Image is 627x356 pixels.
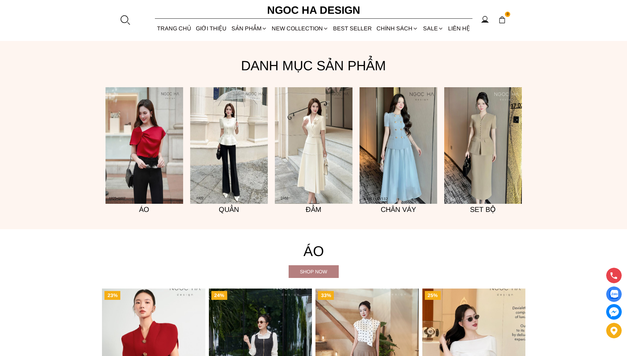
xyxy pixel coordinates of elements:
h4: Áo [102,240,525,262]
h5: Áo [105,204,183,215]
a: Shop now [289,265,339,278]
div: Chính sách [374,19,421,38]
h5: Đầm [275,204,352,215]
font: Danh mục sản phẩm [241,58,386,73]
div: SẢN PHẨM [229,19,269,38]
a: NEW COLLECTION [269,19,331,38]
a: BEST SELLER [331,19,374,38]
a: GIỚI THIỆU [194,19,229,38]
img: 3(15) [444,87,522,204]
a: 7(3) [360,87,437,204]
a: Ngoc Ha Design [261,2,367,19]
a: Display image [606,286,622,302]
h5: Chân váy [360,204,437,215]
a: 3(9) [275,87,352,204]
a: 2(9) [190,87,268,204]
a: LIÊN HỆ [446,19,472,38]
font: Set bộ [470,206,496,213]
a: messenger [606,304,622,320]
h5: Quần [190,204,268,215]
a: SALE [421,19,446,38]
a: TRANG CHỦ [155,19,194,38]
span: 0 [505,12,511,17]
img: img-CART-ICON-ksit0nf1 [498,16,506,24]
img: Display image [609,290,618,299]
a: 3(7) [105,87,183,204]
div: Shop now [289,268,339,275]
